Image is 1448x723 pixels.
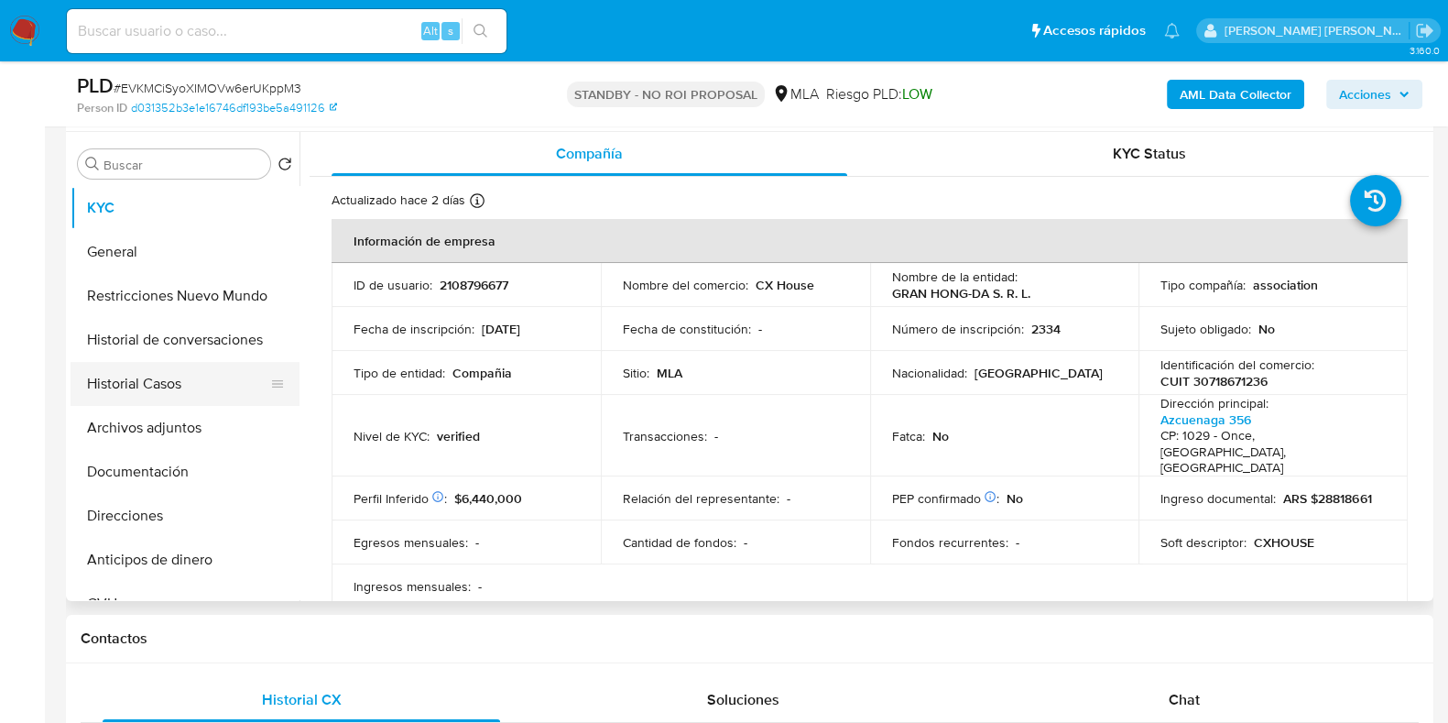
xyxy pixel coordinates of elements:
p: CXHOUSE [1254,534,1314,551]
span: 3.160.0 [1409,43,1439,58]
span: Riesgo PLD: [826,84,932,104]
p: Perfil Inferido : [354,490,447,507]
p: Relación del representante : [623,490,779,507]
h1: Contactos [81,630,1419,648]
p: [GEOGRAPHIC_DATA] [974,365,1103,381]
input: Buscar [103,157,263,173]
button: Historial de conversaciones [71,318,299,362]
span: $6,440,000 [454,489,522,508]
p: Número de inscripción : [892,321,1024,337]
p: Ingresos mensuales : [354,578,471,595]
button: Volver al orden por defecto [278,157,292,177]
p: Egresos mensuales : [354,534,468,551]
p: STANDBY - NO ROI PROPOSAL [567,82,765,107]
p: Tipo compañía : [1160,277,1246,293]
a: d031352b3e1e16746df193be5a491126 [131,100,337,116]
p: Nombre del comercio : [623,277,748,293]
button: Buscar [85,157,100,171]
span: KYC Status [1113,143,1186,164]
p: - [714,428,718,444]
span: Accesos rápidos [1043,21,1146,40]
p: - [475,534,479,551]
p: Actualizado hace 2 días [332,192,465,209]
p: MLA [657,365,682,381]
p: Sujeto obligado : [1160,321,1251,337]
button: KYC [71,186,299,230]
p: ID de usuario : [354,277,432,293]
p: CUIT 30718671236 [1160,373,1268,389]
p: No [932,428,949,444]
p: Fondos recurrentes : [892,534,1008,551]
p: - [744,534,747,551]
button: Acciones [1326,80,1422,109]
div: MLA [772,84,819,104]
a: Azcuenaga 356 [1160,411,1251,429]
input: Buscar usuario o caso... [67,19,506,43]
p: Nombre de la entidad : [892,268,1018,285]
p: Tipo de entidad : [354,365,445,381]
button: Historial Casos [71,362,285,406]
p: Fecha de constitución : [623,321,751,337]
button: AML Data Collector [1167,80,1304,109]
button: Anticipos de dinero [71,538,299,582]
p: Nivel de KYC : [354,428,430,444]
button: Restricciones Nuevo Mundo [71,274,299,318]
span: # EVKMCiSyoXIMOVw6erUKppM3 [114,79,301,97]
p: association [1253,277,1318,293]
a: Salir [1415,21,1434,40]
p: Soft descriptor : [1160,534,1247,551]
h4: CP: 1029 - Once, [GEOGRAPHIC_DATA], [GEOGRAPHIC_DATA] [1160,428,1378,477]
th: Información de empresa [332,219,1408,263]
button: Direcciones [71,494,299,538]
p: - [758,321,762,337]
p: 2108796677 [440,277,508,293]
p: noelia.huarte@mercadolibre.com [1225,22,1410,39]
p: Dirección principal : [1160,395,1268,411]
button: CVU [71,582,299,626]
span: Soluciones [707,689,779,710]
p: Identificación del comercio : [1160,356,1314,373]
button: General [71,230,299,274]
p: verified [437,428,480,444]
span: s [448,22,453,39]
b: PLD [77,71,114,100]
p: No [1007,490,1023,507]
p: CX House [756,277,814,293]
p: PEP confirmado : [892,490,999,507]
b: AML Data Collector [1180,80,1291,109]
span: Compañía [556,143,623,164]
p: - [478,578,482,595]
p: - [787,490,790,507]
span: LOW [902,83,932,104]
p: Sitio : [623,365,649,381]
p: Fecha de inscripción : [354,321,474,337]
p: - [1016,534,1019,551]
p: Nacionalidad : [892,365,967,381]
button: search-icon [462,18,499,44]
p: Cantidad de fondos : [623,534,736,551]
button: Documentación [71,450,299,494]
p: Ingreso documental : [1160,490,1276,507]
span: Acciones [1339,80,1391,109]
p: Fatca : [892,428,925,444]
b: Person ID [77,100,127,116]
p: [DATE] [482,321,520,337]
p: ARS $28818661 [1283,490,1371,507]
span: Chat [1169,689,1200,710]
span: Alt [423,22,438,39]
a: Notificaciones [1164,23,1180,38]
p: GRAN HONG-DA S. R. L. [892,285,1030,301]
button: Archivos adjuntos [71,406,299,450]
p: 2334 [1031,321,1061,337]
span: Historial CX [262,689,342,710]
p: Transacciones : [623,428,707,444]
p: No [1258,321,1275,337]
p: Compañia [452,365,512,381]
